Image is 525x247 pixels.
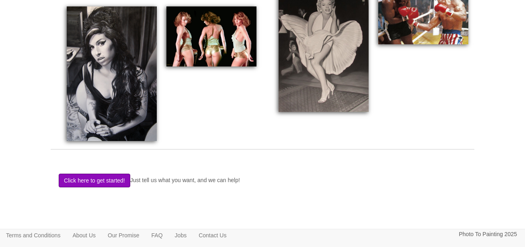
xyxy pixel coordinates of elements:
iframe: fb:like Facebook Social Plugin [238,203,287,215]
a: Click here to get started! [59,176,130,183]
p: Photo To Painting 2025 [459,229,517,239]
img: Painting of Kylie [166,6,256,66]
span: Just tell us what you want, and we can help! [130,176,240,183]
button: Click here to get started! [59,174,130,187]
a: FAQ [146,229,169,241]
a: About Us [66,229,102,241]
a: Our Promise [102,229,146,241]
a: Contact Us [193,229,232,241]
img: Oil Painting of Amy Winehouse [67,6,157,141]
a: Jobs [169,229,193,241]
